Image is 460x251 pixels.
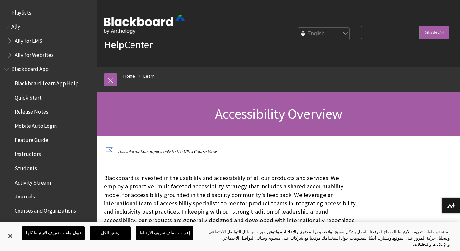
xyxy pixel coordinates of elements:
[143,72,155,80] a: Learn
[15,78,79,87] span: Blackboard Learn App Help
[104,38,124,51] strong: Help
[15,35,42,44] span: Ally for LMS
[104,15,185,34] img: Blackboard by Anthology
[15,220,51,228] span: Course Content
[11,64,49,73] span: Blackboard App
[3,229,18,243] button: إغلاق
[11,21,20,30] span: Ally
[15,191,35,200] span: Journals
[11,7,31,16] span: Playlists
[298,28,350,41] select: Site Language Selector
[123,72,135,80] a: Home
[207,229,450,248] div: نستخدم ملفات تعريف الارتباط للسماح لموقعنا بالعمل بشكل صحيح، ولتخصيص المحتوى والإعلانات، ولتوفير ...
[104,174,357,233] p: Blackboard is invested in the usability and accessibility of all our products and services. We em...
[15,92,42,101] span: Quick Start
[15,177,51,186] span: Activity Stream
[15,205,76,214] span: Courses and Organizations
[15,135,48,143] span: Feature Guide
[15,106,48,115] span: Release Notes
[420,26,449,39] input: Search
[15,120,57,129] span: Mobile Auto Login
[15,50,54,58] span: Ally for Websites
[15,149,41,158] span: Instructors
[22,226,85,240] button: قبول ملفات تعريف الارتباط كلها
[4,7,93,18] nav: Book outline for Playlists
[136,226,193,240] button: إعدادات ملف تعريف الارتباط
[215,105,342,123] span: Accessibility Overview
[90,226,131,240] button: رفض الكل
[4,21,93,61] nav: Book outline for Anthology Ally Help
[104,149,357,155] p: This information applies only to the Ultra Course View.
[104,38,153,51] a: HelpCenter
[15,163,37,172] span: Students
